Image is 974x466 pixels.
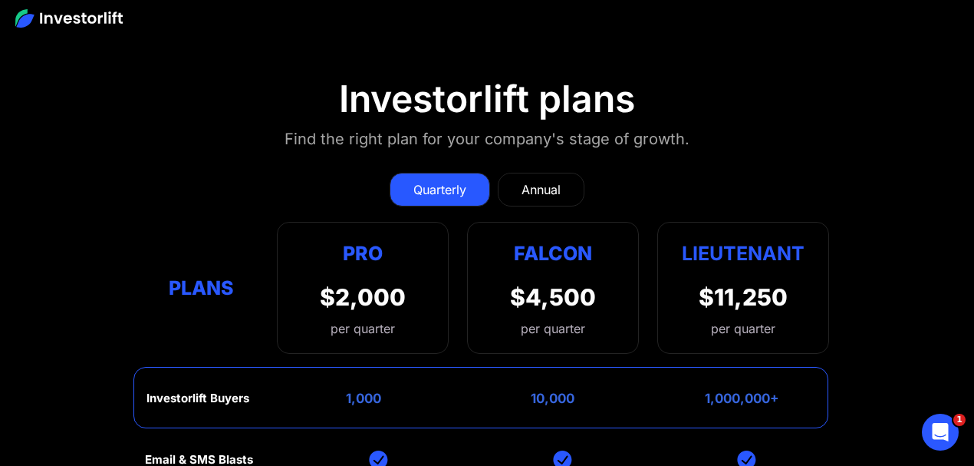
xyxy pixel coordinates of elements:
[522,180,561,199] div: Annual
[346,391,381,406] div: 1,000
[705,391,779,406] div: 1,000,000+
[413,180,466,199] div: Quarterly
[146,392,249,405] div: Investorlift Buyers
[514,238,592,268] div: Falcon
[285,127,689,151] div: Find the right plan for your company's stage of growth.
[682,242,805,265] strong: Lieutenant
[510,283,596,311] div: $4,500
[339,77,635,121] div: Investorlift plans
[922,414,959,451] iframe: Intercom live chat
[145,273,258,303] div: Plans
[320,319,406,338] div: per quarter
[531,391,574,406] div: 10,000
[711,319,775,338] div: per quarter
[320,283,406,311] div: $2,000
[699,283,788,311] div: $11,250
[320,238,406,268] div: Pro
[953,414,966,426] span: 1
[521,319,585,338] div: per quarter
